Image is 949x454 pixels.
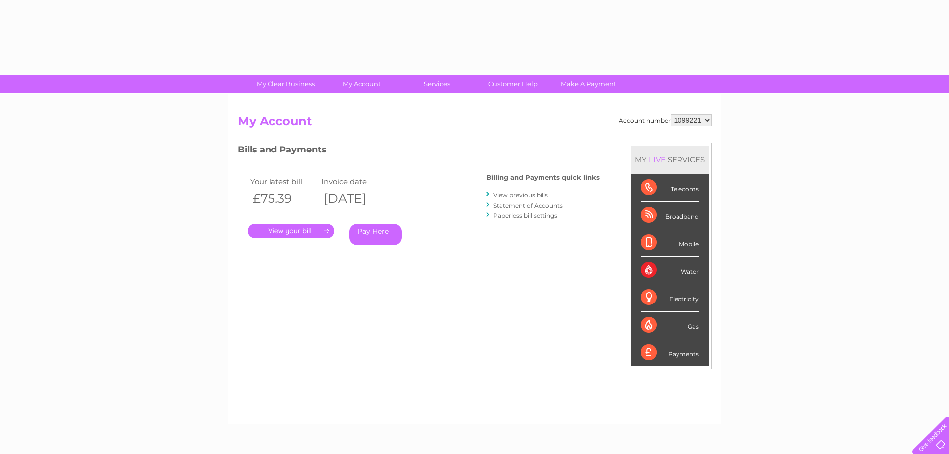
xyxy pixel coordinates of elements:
h3: Bills and Payments [238,143,600,160]
a: View previous bills [493,191,548,199]
td: Your latest bill [248,175,319,188]
div: Water [641,257,699,284]
td: Invoice date [319,175,391,188]
div: Telecoms [641,174,699,202]
a: Statement of Accounts [493,202,563,209]
a: Services [396,75,478,93]
a: Pay Here [349,224,402,245]
div: Account number [619,114,712,126]
div: LIVE [647,155,668,164]
a: . [248,224,334,238]
div: Mobile [641,229,699,257]
a: Customer Help [472,75,554,93]
a: My Account [320,75,403,93]
div: MY SERVICES [631,146,709,174]
div: Payments [641,339,699,366]
div: Broadband [641,202,699,229]
th: £75.39 [248,188,319,209]
a: My Clear Business [245,75,327,93]
h2: My Account [238,114,712,133]
a: Make A Payment [547,75,630,93]
h4: Billing and Payments quick links [486,174,600,181]
div: Gas [641,312,699,339]
th: [DATE] [319,188,391,209]
div: Electricity [641,284,699,311]
a: Paperless bill settings [493,212,557,219]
